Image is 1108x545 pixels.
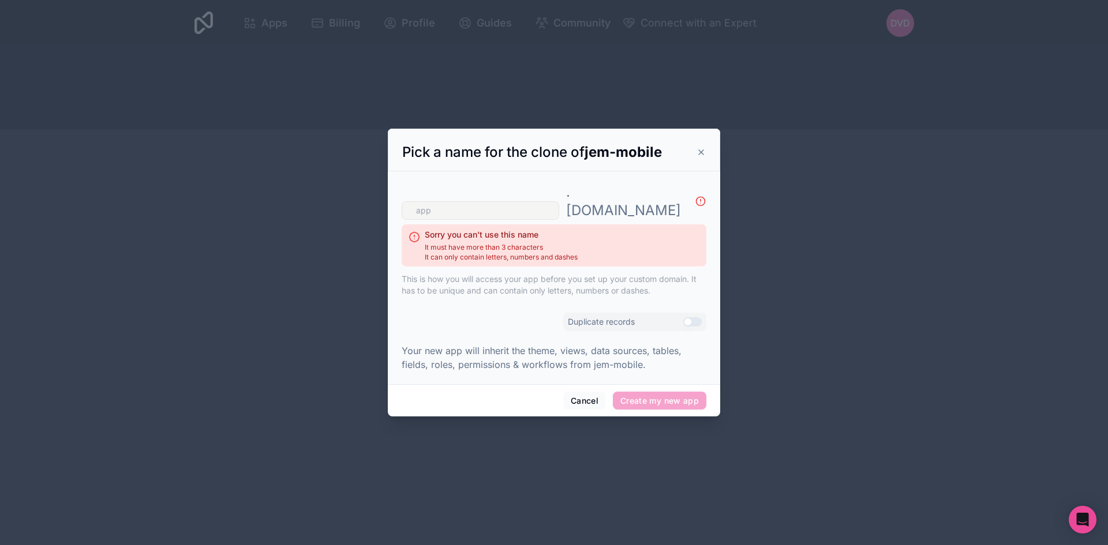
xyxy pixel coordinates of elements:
[1069,506,1096,533] div: Open Intercom Messenger
[585,144,662,160] strong: jem-mobile
[402,144,662,160] span: Pick a name for the clone of
[425,243,578,252] span: It must have more than 3 characters
[402,344,706,371] p: Your new app will inherit the theme, views, data sources, tables, fields, roles, permissions & wo...
[425,229,578,240] h2: Sorry you can't use this name
[402,273,706,296] p: This is how you will access your app before you set up your custom domain. It has to be unique an...
[563,392,606,410] button: Cancel
[402,201,559,220] input: app
[566,183,681,220] p: . [DOMAIN_NAME]
[568,316,635,328] label: Duplicate records
[425,253,578,262] span: It can only contain letters, numbers and dashes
